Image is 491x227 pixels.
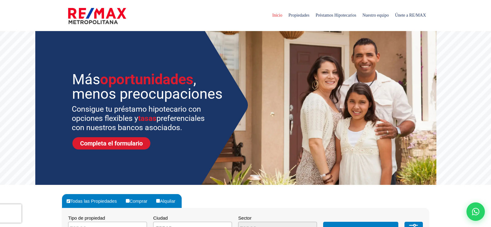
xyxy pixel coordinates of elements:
[238,215,251,221] span: Sector
[153,215,168,221] span: Ciudad
[285,6,312,25] span: Propiedades
[65,194,123,208] label: Todas las Propiedades
[72,105,213,132] sr7-txt: Consigue tu préstamo hipotecario con opciones flexibles y preferenciales con nuestros bancos asoc...
[68,7,126,25] img: remax-metropolitana-logo
[126,199,130,203] input: Comprar
[392,6,429,25] span: Únete a RE/MAX
[72,72,225,101] sr7-txt: Más , menos preocupaciones
[68,215,105,221] span: Tipo de propiedad
[155,194,181,208] label: Alquilar
[312,6,359,25] span: Préstamos Hipotecarios
[269,6,285,25] span: Inicio
[124,194,153,208] label: Comprar
[359,6,392,25] span: Nuestro equipo
[100,71,193,88] span: oportunidades
[72,137,150,149] a: Completa el formulario
[67,199,70,203] input: Todas las Propiedades
[138,114,157,123] span: tasas
[156,199,160,203] input: Alquilar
